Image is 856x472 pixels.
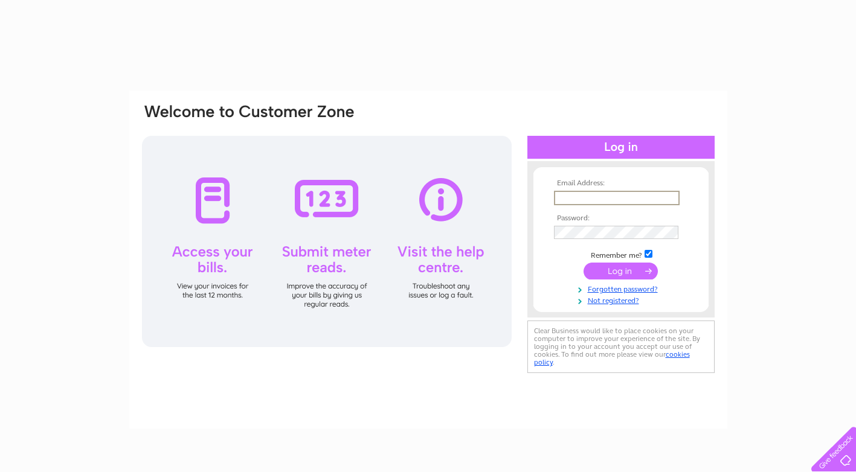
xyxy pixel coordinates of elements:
a: Not registered? [554,294,691,305]
input: Submit [584,263,658,279]
a: Forgotten password? [554,282,691,294]
a: cookies policy [534,350,690,366]
th: Email Address: [551,179,691,188]
div: Clear Business would like to place cookies on your computer to improve your experience of the sit... [527,321,715,373]
th: Password: [551,214,691,223]
td: Remember me? [551,248,691,260]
